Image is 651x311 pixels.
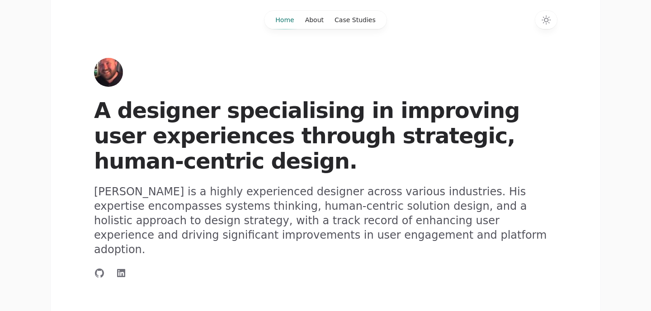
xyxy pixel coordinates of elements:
button: Switch to dark theme [535,11,557,29]
a: Connect with me on GitHub [94,268,105,278]
p: [PERSON_NAME] is a highly experienced designer across various industries. His expertise encompass... [94,184,557,257]
a: About [300,11,329,29]
a: Connect with me on LinkedIn [116,268,127,278]
a: Home [270,11,299,29]
a: Case Studies [329,11,381,29]
h1: A designer specialising in improving user experiences through strategic, human-centric design. [94,98,557,174]
a: Home [94,58,123,87]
